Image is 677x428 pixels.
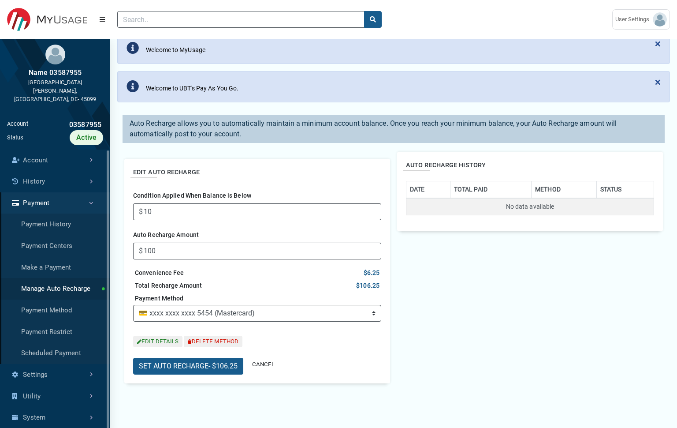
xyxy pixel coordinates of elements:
[356,282,379,289] strong: $106.25
[184,336,242,348] button: DELETE METHOD
[133,227,199,243] label: Auto Recharge Amount
[646,33,670,54] button: Close
[208,362,238,370] span: - $106.25
[133,203,144,220] span: $
[450,181,531,198] th: TOTAL PAID
[7,68,103,78] div: Name 03587955
[133,188,251,203] label: Condition Applied When Balance is Below
[133,279,204,292] div: Total Recharge Amount
[655,76,661,88] span: ×
[615,15,653,24] span: User Settings
[7,133,24,142] div: Status
[406,198,654,215] td: No data available
[655,38,661,50] span: ×
[364,269,380,276] strong: $6.25
[146,45,205,55] div: Welcome to MyUsage
[7,8,87,31] img: ESITESTV3 Logo
[406,181,450,198] th: DATE
[364,11,382,28] button: search
[94,11,110,27] button: Menu
[117,11,365,28] input: Search
[596,181,654,198] th: STATUS
[406,161,654,170] h2: AUTO RECHARGE HISTORY
[133,292,185,305] label: Payment Method
[7,120,28,130] div: Account
[146,84,238,93] div: Welcome to UBT's Pay As You Go.
[133,336,182,348] button: EDIT DETAILS
[646,71,670,93] button: Close
[133,267,186,279] div: Convenience Fee
[28,120,103,130] div: 03587955
[126,118,661,139] p: Auto Recharge allows you to automatically maintain a minimum account balance. Once you reach your...
[7,78,103,104] div: [GEOGRAPHIC_DATA][PERSON_NAME], [GEOGRAPHIC_DATA], DE- 45099
[133,243,144,259] span: $
[612,9,670,30] a: User Settings
[133,168,381,177] h2: EDIT AUTO RECHARGE
[133,358,243,375] button: SET AUTO RECHARGE- $106.25
[245,359,279,371] button: CANCEL
[70,130,103,145] div: Active
[532,181,597,198] th: METHOD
